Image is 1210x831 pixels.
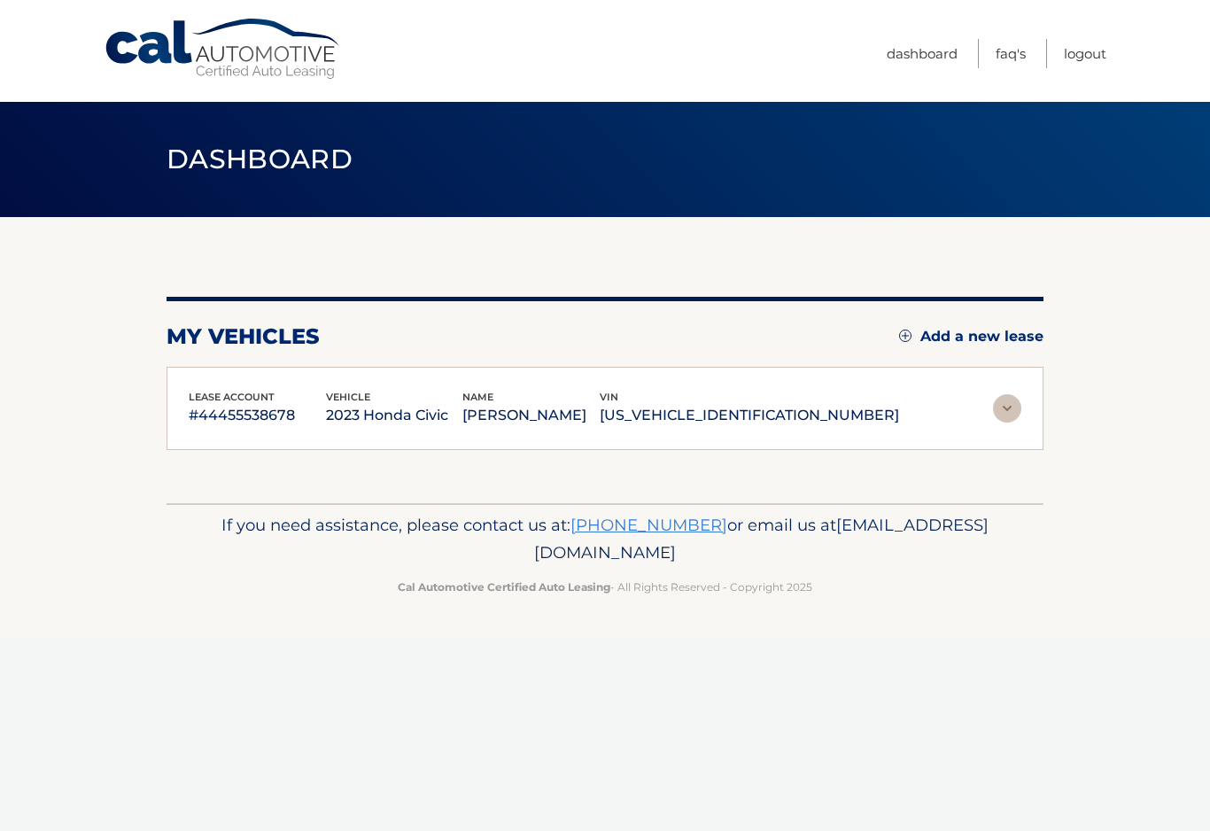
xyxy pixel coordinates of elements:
[570,515,727,535] a: [PHONE_NUMBER]
[899,330,911,342] img: add.svg
[326,403,463,428] p: 2023 Honda Civic
[993,394,1021,423] img: accordion-rest.svg
[178,511,1032,568] p: If you need assistance, please contact us at: or email us at
[167,143,353,175] span: Dashboard
[600,391,618,403] span: vin
[600,403,899,428] p: [US_VEHICLE_IDENTIFICATION_NUMBER]
[178,578,1032,596] p: - All Rights Reserved - Copyright 2025
[462,403,600,428] p: [PERSON_NAME]
[326,391,370,403] span: vehicle
[996,39,1026,68] a: FAQ's
[167,323,320,350] h2: my vehicles
[899,328,1043,346] a: Add a new lease
[887,39,958,68] a: Dashboard
[104,18,343,81] a: Cal Automotive
[189,391,275,403] span: lease account
[398,580,610,594] strong: Cal Automotive Certified Auto Leasing
[1064,39,1106,68] a: Logout
[462,391,493,403] span: name
[189,403,326,428] p: #44455538678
